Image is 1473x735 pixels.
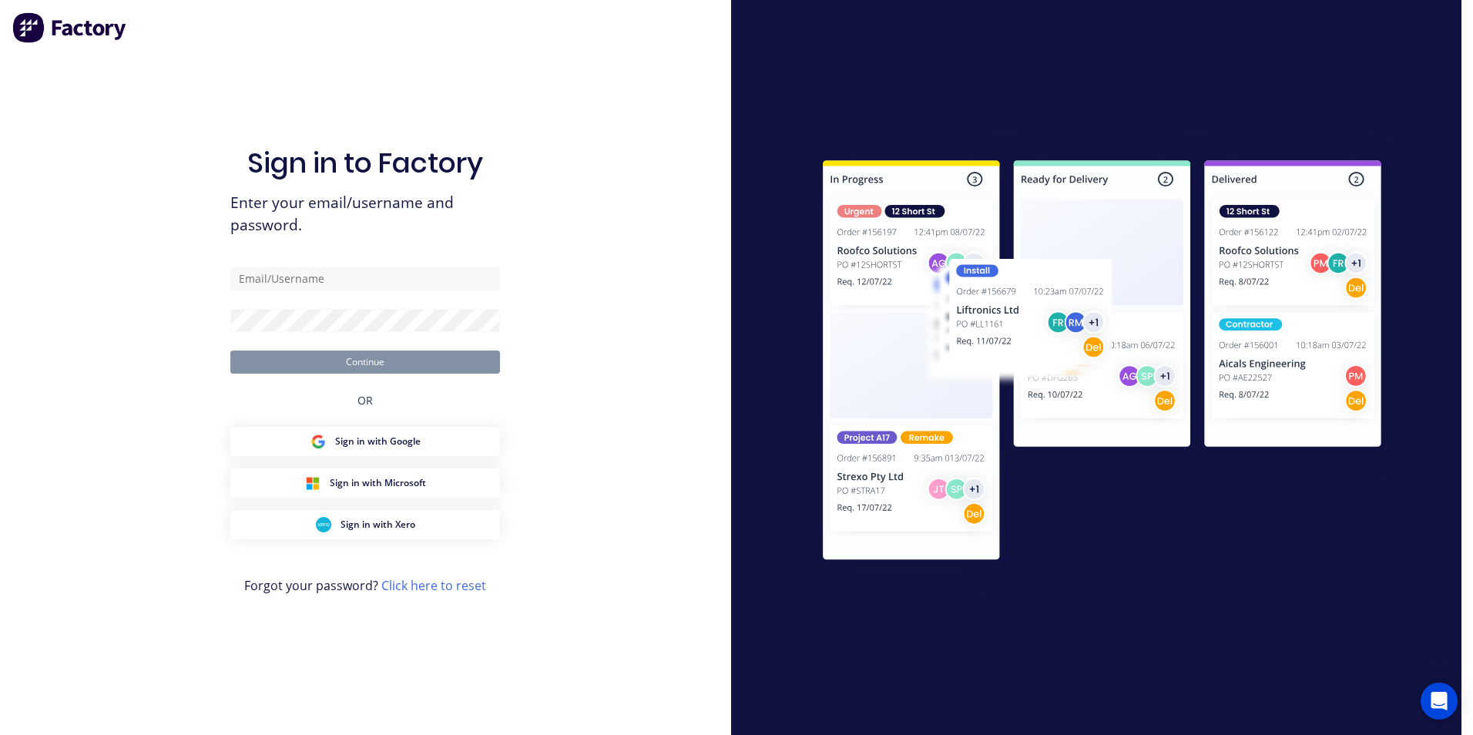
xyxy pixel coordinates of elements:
button: Google Sign inSign in with Google [230,427,500,456]
img: Factory [12,12,128,43]
span: Forgot your password? [244,576,486,595]
img: Xero Sign in [316,517,331,532]
div: OR [357,374,373,427]
span: Enter your email/username and password. [230,192,500,237]
img: Microsoft Sign in [305,475,320,491]
h1: Sign in to Factory [247,146,483,180]
button: Microsoft Sign inSign in with Microsoft [230,468,500,498]
input: Email/Username [230,267,500,290]
button: Continue [230,351,500,374]
span: Sign in with Xero [341,518,415,532]
img: Sign in [789,129,1415,596]
img: Google Sign in [310,434,326,449]
button: Xero Sign inSign in with Xero [230,510,500,539]
a: Click here to reset [381,577,486,594]
div: Open Intercom Messenger [1421,683,1458,720]
span: Sign in with Google [335,435,421,448]
span: Sign in with Microsoft [330,476,426,490]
